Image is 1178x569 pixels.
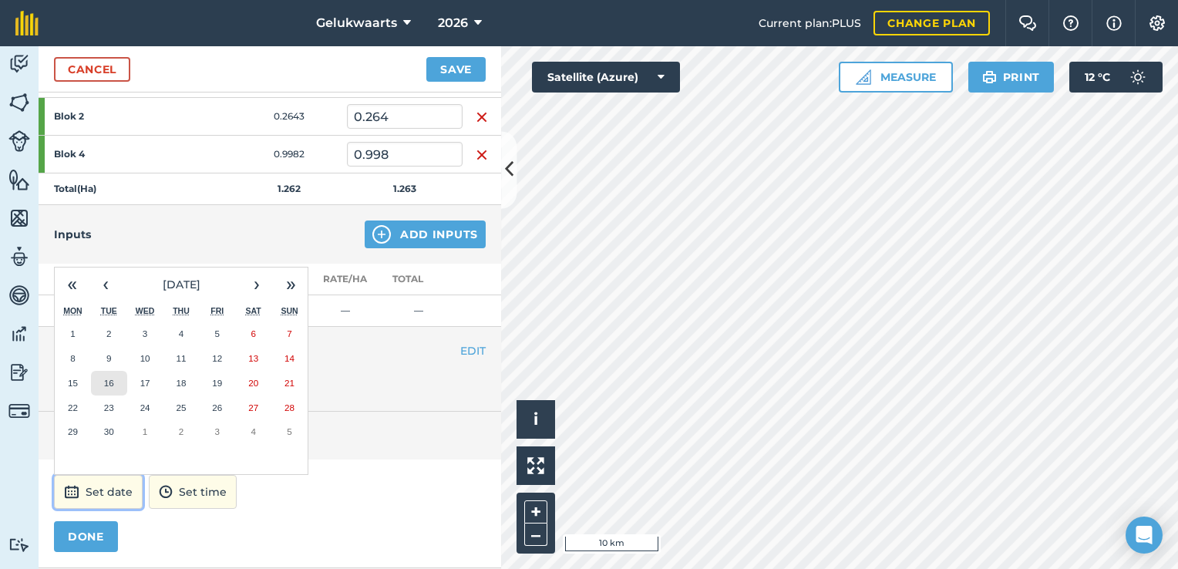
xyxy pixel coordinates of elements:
img: A cog icon [1148,15,1166,31]
th: Rate/ Ha [316,264,374,295]
button: September 12, 2025 [199,346,235,371]
abbr: Friday [210,306,224,315]
img: Two speech bubbles overlapping with the left bubble in the forefront [1018,15,1037,31]
span: Current plan : PLUS [759,15,861,32]
abbr: September 19, 2025 [212,378,222,388]
img: svg+xml;base64,PHN2ZyB4bWxucz0iaHR0cDovL3d3dy53My5vcmcvMjAwMC9zdmciIHdpZHRoPSIxNiIgaGVpZ2h0PSIyNC... [476,146,488,164]
button: September 19, 2025 [199,371,235,396]
button: » [274,268,308,301]
td: 0.9982 [231,136,347,173]
button: Print [968,62,1055,93]
button: September 30, 2025 [91,419,127,444]
td: 0.2643 [231,98,347,136]
img: svg+xml;base64,PD94bWwgdmVyc2lvbj0iMS4wIiBlbmNvZGluZz0idXRmLTgiPz4KPCEtLSBHZW5lcmF0b3I6IEFkb2JlIE... [8,361,30,384]
img: svg+xml;base64,PD94bWwgdmVyc2lvbj0iMS4wIiBlbmNvZGluZz0idXRmLTgiPz4KPCEtLSBHZW5lcmF0b3I6IEFkb2JlIE... [8,52,30,76]
button: Measure [839,62,953,93]
img: svg+xml;base64,PD94bWwgdmVyc2lvbj0iMS4wIiBlbmNvZGluZz0idXRmLTgiPz4KPCEtLSBHZW5lcmF0b3I6IEFkb2JlIE... [1122,62,1153,93]
button: ‹ [89,268,123,301]
button: Add Inputs [365,221,486,248]
img: svg+xml;base64,PHN2ZyB4bWxucz0iaHR0cDovL3d3dy53My5vcmcvMjAwMC9zdmciIHdpZHRoPSI1NiIgaGVpZ2h0PSI2MC... [8,91,30,114]
img: svg+xml;base64,PD94bWwgdmVyc2lvbj0iMS4wIiBlbmNvZGluZz0idXRmLTgiPz4KPCEtLSBHZW5lcmF0b3I6IEFkb2JlIE... [64,483,79,501]
img: svg+xml;base64,PHN2ZyB4bWxucz0iaHR0cDovL3d3dy53My5vcmcvMjAwMC9zdmciIHdpZHRoPSIxNCIgaGVpZ2h0PSIyNC... [372,225,391,244]
abbr: September 22, 2025 [68,402,78,412]
abbr: September 16, 2025 [104,378,114,388]
td: — [39,295,193,327]
button: September 29, 2025 [55,419,91,444]
abbr: October 4, 2025 [251,426,255,436]
button: October 3, 2025 [199,419,235,444]
button: – [524,524,547,546]
button: September 25, 2025 [163,396,200,420]
abbr: September 27, 2025 [248,402,258,412]
abbr: September 23, 2025 [104,402,114,412]
button: September 23, 2025 [91,396,127,420]
abbr: September 21, 2025 [284,378,294,388]
abbr: September 10, 2025 [140,353,150,363]
span: 12 ° C [1085,62,1110,93]
abbr: Saturday [246,306,261,315]
th: Name [39,264,193,295]
abbr: September 25, 2025 [176,402,186,412]
button: September 9, 2025 [91,346,127,371]
button: Save [426,57,486,82]
strong: Total ( Ha ) [54,183,96,194]
button: September 17, 2025 [127,371,163,396]
img: svg+xml;base64,PD94bWwgdmVyc2lvbj0iMS4wIiBlbmNvZGluZz0idXRmLTgiPz4KPCEtLSBHZW5lcmF0b3I6IEFkb2JlIE... [159,483,173,501]
button: September 7, 2025 [271,322,308,346]
td: — [374,295,463,327]
button: September 16, 2025 [91,371,127,396]
img: svg+xml;base64,PHN2ZyB4bWxucz0iaHR0cDovL3d3dy53My5vcmcvMjAwMC9zdmciIHdpZHRoPSI1NiIgaGVpZ2h0PSI2MC... [8,168,30,191]
button: September 8, 2025 [55,346,91,371]
img: svg+xml;base64,PD94bWwgdmVyc2lvbj0iMS4wIiBlbmNvZGluZz0idXRmLTgiPz4KPCEtLSBHZW5lcmF0b3I6IEFkb2JlIE... [8,245,30,268]
img: Ruler icon [856,69,871,85]
button: September 15, 2025 [55,371,91,396]
button: September 18, 2025 [163,371,200,396]
abbr: September 28, 2025 [284,402,294,412]
button: i [517,400,555,439]
button: › [240,268,274,301]
button: Set time [149,475,237,509]
abbr: October 5, 2025 [287,426,291,436]
button: « [55,268,89,301]
abbr: September 17, 2025 [140,378,150,388]
abbr: September 11, 2025 [176,353,186,363]
abbr: September 15, 2025 [68,378,78,388]
abbr: September 2, 2025 [106,328,111,338]
img: svg+xml;base64,PD94bWwgdmVyc2lvbj0iMS4wIiBlbmNvZGluZz0idXRmLTgiPz4KPCEtLSBHZW5lcmF0b3I6IEFkb2JlIE... [8,400,30,422]
abbr: Tuesday [101,306,117,315]
span: Gelukwaarts [316,14,397,32]
h4: Inputs [54,226,91,243]
strong: Blok 4 [54,148,174,160]
button: 12 °C [1069,62,1163,93]
abbr: Monday [63,306,82,315]
button: September 20, 2025 [235,371,271,396]
button: DONE [54,521,118,552]
button: September 6, 2025 [235,322,271,346]
a: Change plan [873,11,990,35]
span: [DATE] [163,278,200,291]
button: EDIT [460,342,486,359]
span: i [533,409,538,429]
abbr: September 8, 2025 [70,353,75,363]
abbr: Sunday [281,306,298,315]
img: svg+xml;base64,PHN2ZyB4bWxucz0iaHR0cDovL3d3dy53My5vcmcvMjAwMC9zdmciIHdpZHRoPSIxOSIgaGVpZ2h0PSIyNC... [982,68,997,86]
abbr: September 24, 2025 [140,402,150,412]
abbr: September 14, 2025 [284,353,294,363]
button: September 4, 2025 [163,322,200,346]
button: September 1, 2025 [55,322,91,346]
div: Open Intercom Messenger [1126,517,1163,554]
button: September 22, 2025 [55,396,91,420]
abbr: October 3, 2025 [215,426,220,436]
button: September 21, 2025 [271,371,308,396]
abbr: October 1, 2025 [143,426,147,436]
button: September 11, 2025 [163,346,200,371]
abbr: September 13, 2025 [248,353,258,363]
abbr: September 6, 2025 [251,328,255,338]
abbr: September 30, 2025 [104,426,114,436]
img: svg+xml;base64,PHN2ZyB4bWxucz0iaHR0cDovL3d3dy53My5vcmcvMjAwMC9zdmciIHdpZHRoPSI1NiIgaGVpZ2h0PSI2MC... [8,207,30,230]
img: svg+xml;base64,PD94bWwgdmVyc2lvbj0iMS4wIiBlbmNvZGluZz0idXRmLTgiPz4KPCEtLSBHZW5lcmF0b3I6IEFkb2JlIE... [8,284,30,307]
button: October 5, 2025 [271,419,308,444]
abbr: September 1, 2025 [70,328,75,338]
th: Total [374,264,463,295]
img: svg+xml;base64,PD94bWwgdmVyc2lvbj0iMS4wIiBlbmNvZGluZz0idXRmLTgiPz4KPCEtLSBHZW5lcmF0b3I6IEFkb2JlIE... [8,537,30,552]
